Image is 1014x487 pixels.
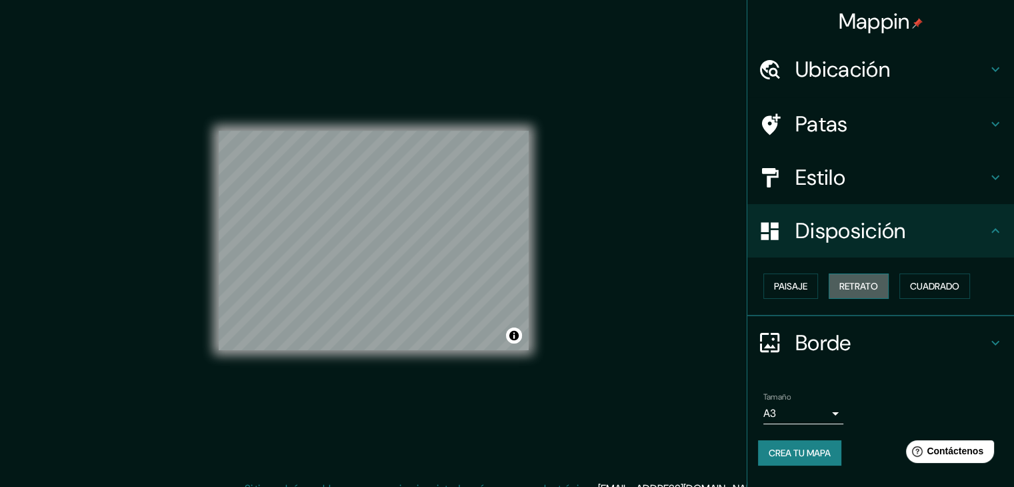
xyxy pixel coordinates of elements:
font: Paisaje [774,280,807,292]
div: Estilo [747,151,1014,204]
font: Retrato [839,280,878,292]
font: Mappin [839,7,910,35]
canvas: Mapa [219,131,529,350]
div: Ubicación [747,43,1014,96]
font: Disposición [795,217,905,245]
font: Borde [795,329,851,357]
font: Crea tu mapa [769,447,831,459]
font: Cuadrado [910,280,959,292]
font: Ubicación [795,55,890,83]
font: Estilo [795,163,845,191]
button: Paisaje [763,274,818,299]
button: Crea tu mapa [758,440,841,466]
button: Retrato [829,274,889,299]
iframe: Lanzador de widgets de ayuda [895,435,999,472]
div: Patas [747,97,1014,151]
font: Patas [795,110,848,138]
div: Disposición [747,204,1014,258]
button: Cuadrado [899,274,970,299]
button: Activar o desactivar atribución [506,328,522,344]
div: A3 [763,403,843,424]
img: pin-icon.png [912,18,923,29]
font: Tamaño [763,392,791,402]
div: Borde [747,316,1014,370]
font: A3 [763,406,776,420]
